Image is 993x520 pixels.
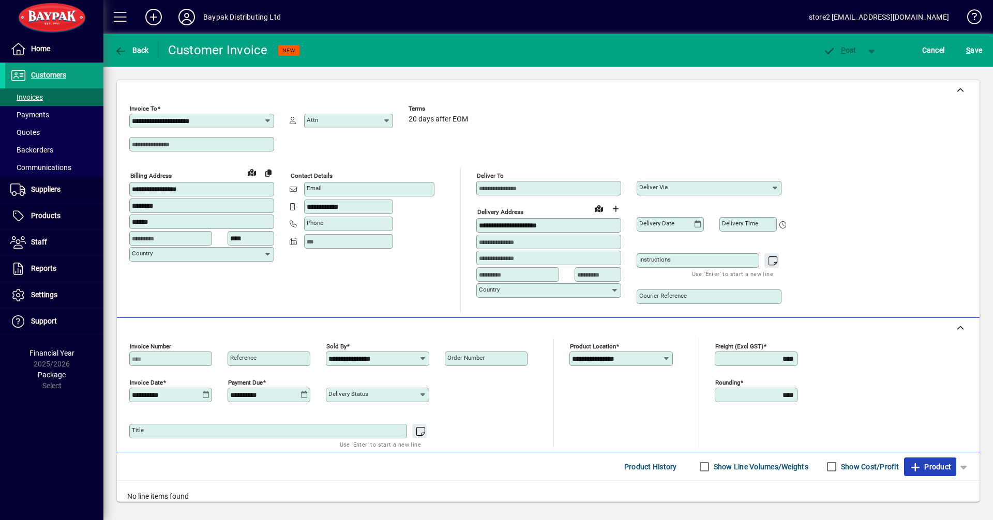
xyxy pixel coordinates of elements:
[5,141,103,159] a: Backorders
[5,230,103,255] a: Staff
[307,219,323,226] mat-label: Phone
[31,264,56,272] span: Reports
[5,106,103,124] a: Payments
[117,481,980,512] div: No line items found
[966,46,970,54] span: S
[909,458,951,475] span: Product
[230,354,257,361] mat-label: Reference
[904,457,956,476] button: Product
[130,379,163,386] mat-label: Invoice date
[5,282,103,308] a: Settings
[307,116,318,124] mat-label: Attn
[712,462,808,472] label: Show Line Volumes/Weights
[114,46,149,54] span: Back
[31,71,66,79] span: Customers
[570,343,616,350] mat-label: Product location
[5,88,103,106] a: Invoices
[477,172,504,179] mat-label: Deliver To
[5,36,103,62] a: Home
[639,292,687,299] mat-label: Courier Reference
[5,177,103,203] a: Suppliers
[10,146,53,154] span: Backorders
[409,115,468,124] span: 20 days after EOM
[168,42,268,58] div: Customer Invoice
[5,309,103,334] a: Support
[591,200,607,217] a: View on map
[5,203,103,229] a: Products
[103,41,160,59] app-page-header-button: Back
[624,458,677,475] span: Product History
[112,41,152,59] button: Back
[132,250,153,257] mat-label: Country
[132,426,144,434] mat-label: Title
[10,163,71,172] span: Communications
[282,47,295,54] span: NEW
[170,8,203,26] button: Profile
[818,41,862,59] button: Post
[5,124,103,141] a: Quotes
[203,9,281,25] div: Baypak Distributing Ltd
[10,128,40,136] span: Quotes
[340,438,421,450] mat-hint: Use 'Enter' to start a new line
[409,105,471,112] span: Terms
[692,268,773,280] mat-hint: Use 'Enter' to start a new line
[715,379,740,386] mat-label: Rounding
[31,317,57,325] span: Support
[639,220,674,227] mat-label: Delivery date
[244,164,260,180] a: View on map
[31,238,47,246] span: Staff
[639,183,668,191] mat-label: Deliver via
[966,42,982,58] span: ave
[5,159,103,176] a: Communications
[823,46,856,54] span: ost
[31,211,61,220] span: Products
[920,41,947,59] button: Cancel
[38,371,66,379] span: Package
[10,111,49,119] span: Payments
[10,93,43,101] span: Invoices
[722,220,758,227] mat-label: Delivery time
[326,343,347,350] mat-label: Sold by
[922,42,945,58] span: Cancel
[31,290,57,299] span: Settings
[130,105,157,112] mat-label: Invoice To
[639,256,671,263] mat-label: Instructions
[228,379,263,386] mat-label: Payment due
[307,185,322,192] mat-label: Email
[130,343,171,350] mat-label: Invoice number
[328,390,368,397] mat-label: Delivery status
[5,256,103,282] a: Reports
[607,201,624,217] button: Choose address
[809,9,949,25] div: store2 [EMAIL_ADDRESS][DOMAIN_NAME]
[841,46,846,54] span: P
[260,164,277,181] button: Copy to Delivery address
[447,354,485,361] mat-label: Order number
[137,8,170,26] button: Add
[959,2,980,36] a: Knowledge Base
[31,185,61,193] span: Suppliers
[31,44,50,53] span: Home
[29,349,74,357] span: Financial Year
[479,286,500,293] mat-label: Country
[964,41,985,59] button: Save
[620,457,681,476] button: Product History
[839,462,899,472] label: Show Cost/Profit
[715,343,763,350] mat-label: Freight (excl GST)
